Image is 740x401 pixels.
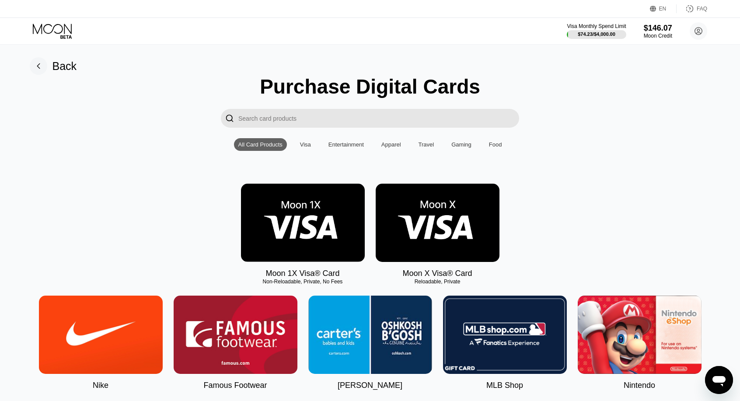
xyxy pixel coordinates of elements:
div: EN [659,6,667,12]
div: Back [52,60,77,73]
div: All Card Products [238,141,283,148]
div: Gaming [447,138,476,151]
div: Food [489,141,502,148]
div: Moon X Visa® Card [402,269,472,278]
div: Moon Credit [644,33,672,39]
div: [PERSON_NAME] [338,381,402,390]
div: MLB Shop [486,381,523,390]
div: Nintendo [624,381,655,390]
div: Entertainment [328,141,364,148]
div: Apparel [381,141,401,148]
div: Visa [296,138,315,151]
input: Search card products [238,109,519,128]
div:  [221,109,238,128]
div: All Card Products [234,138,287,151]
div: Purchase Digital Cards [260,75,480,98]
iframe: Button to launch messaging window [705,366,733,394]
div: Gaming [451,141,471,148]
div: Travel [414,138,439,151]
div: EN [650,4,677,13]
div: Visa Monthly Spend Limit [567,23,626,29]
div: Back [30,57,77,75]
div: Non-Reloadable, Private, No Fees [241,279,365,285]
div: FAQ [697,6,707,12]
div: FAQ [677,4,707,13]
div: $146.07Moon Credit [644,24,672,39]
div: Reloadable, Private [376,279,499,285]
div: Famous Footwear [203,381,267,390]
div: Apparel [377,138,405,151]
div: Visa Monthly Spend Limit$74.23/$4,000.00 [567,23,626,39]
div: Food [485,138,506,151]
div: Entertainment [324,138,368,151]
div: $74.23 / $4,000.00 [578,31,615,37]
div: $146.07 [644,24,672,33]
div:  [225,113,234,123]
div: Travel [419,141,434,148]
div: Moon 1X Visa® Card [265,269,339,278]
div: Visa [300,141,311,148]
div: Nike [93,381,108,390]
